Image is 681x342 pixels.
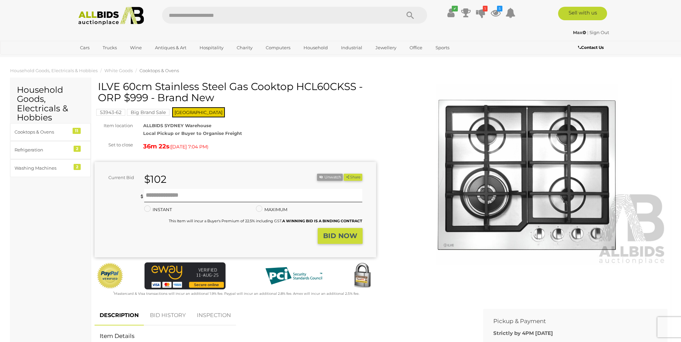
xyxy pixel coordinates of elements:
span: | [587,30,588,35]
a: BID HISTORY [145,306,191,325]
a: Sports [431,42,454,53]
b: Contact Us [578,45,604,50]
a: Refrigeration 2 [10,141,91,159]
button: Share [344,174,362,181]
a: 1 [476,7,486,19]
a: Sell with us [558,7,607,20]
a: [GEOGRAPHIC_DATA] [76,53,132,64]
div: Washing Machines [15,164,70,172]
strong: $102 [144,173,166,186]
mark: Big Brand Sale [127,109,169,116]
div: Current Bid [95,174,139,181]
div: 2 [74,164,81,170]
span: [DATE] 7:04 PM [171,144,207,150]
img: ILVE 60cm Stainless Steel Gas Cooktop HCL60CKSS - ORP $999 - Brand New [386,84,668,265]
a: Big Brand Sale [127,110,169,115]
img: Secured by Rapid SSL [349,262,376,289]
strong: 36m 22s [143,143,169,150]
a: Wine [126,42,146,53]
a: Jewellery [371,42,401,53]
img: PCI DSS compliant [260,262,328,289]
h2: Item Details [100,333,468,339]
div: 11 [73,128,81,134]
li: Unwatch this item [317,174,343,181]
div: 2 [74,146,81,152]
strong: BID NOW [323,232,357,240]
small: Mastercard & Visa transactions will incur an additional 1.9% fee. Paypal will incur an additional... [113,291,359,296]
a: Computers [261,42,295,53]
div: Item location [89,122,138,130]
a: Cooktops & Ovens [139,68,179,73]
a: Household [299,42,332,53]
a: White Goods [104,68,133,73]
a: Max [573,30,587,35]
h2: Pickup & Payment [493,318,647,324]
a: Contact Us [578,44,605,51]
strong: Max [573,30,586,35]
a: DESCRIPTION [95,306,144,325]
i: 1 [483,6,488,11]
strong: ALLBIDS SYDNEY Warehouse [143,123,211,128]
button: BID NOW [318,228,363,244]
a: 5 [491,7,501,19]
img: Allbids.com.au [75,7,148,25]
a: INSPECTION [192,306,236,325]
b: Strictly by 4PM [DATE] [493,330,553,336]
a: Trucks [98,42,121,53]
b: A WINNING BID IS A BINDING CONTRACT [282,219,362,223]
a: Sign Out [590,30,609,35]
a: Antiques & Art [151,42,191,53]
a: Office [405,42,427,53]
a: Cooktops & Ovens 11 [10,123,91,141]
strong: Local Pickup or Buyer to Organise Freight [143,131,242,136]
div: Cooktops & Ovens [15,128,70,136]
a: Industrial [337,42,367,53]
img: Official PayPal Seal [96,262,124,289]
h1: ILVE 60cm Stainless Steel Gas Cooktop HCL60CKSS - ORP $999 - Brand New [98,81,374,103]
button: Search [393,7,427,24]
img: eWAY Payment Gateway [145,262,226,289]
a: 53943-62 [96,110,125,115]
h2: Household Goods, Electricals & Hobbies [17,85,84,122]
button: Unwatch [317,174,343,181]
small: This Item will incur a Buyer's Premium of 22.5% including GST. [169,219,362,223]
span: ( ) [169,144,208,149]
div: Refrigeration [15,146,70,154]
i: 5 [497,6,502,11]
a: Cars [76,42,94,53]
div: Set to close [89,141,138,149]
a: Charity [232,42,257,53]
a: ✔ [446,7,456,19]
a: Household Goods, Electricals & Hobbies [10,68,98,73]
a: Hospitality [195,42,228,53]
i: ✔ [452,6,458,11]
label: MAXIMUM [256,206,287,213]
label: INSTANT [144,206,172,213]
a: Washing Machines 2 [10,159,91,177]
span: [GEOGRAPHIC_DATA] [172,107,225,117]
mark: 53943-62 [96,109,125,116]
